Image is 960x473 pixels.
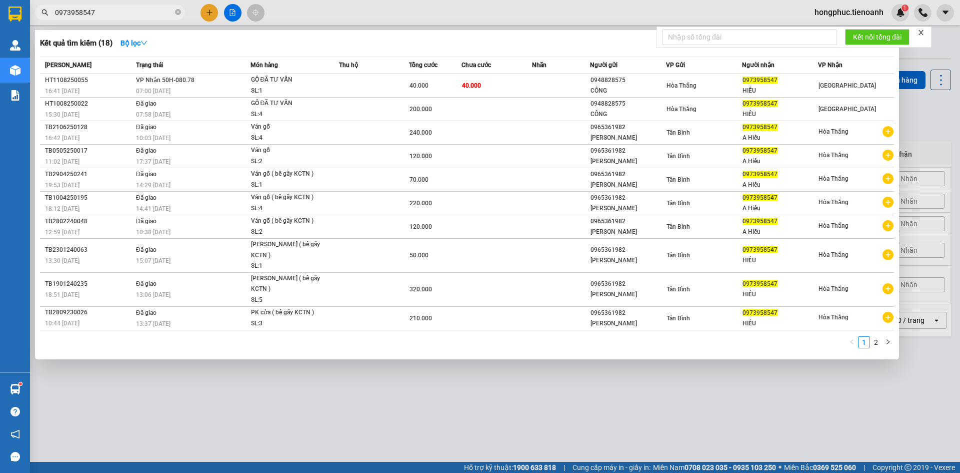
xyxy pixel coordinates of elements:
[45,291,79,298] span: 18:51 [DATE]
[742,203,817,214] div: A Hiếu
[55,7,173,18] input: Tìm tên, số ĐT hoặc mã đơn
[136,229,170,236] span: 10:38 [DATE]
[590,146,665,156] div: 0965361982
[45,320,79,327] span: 10:44 [DATE]
[10,384,20,394] img: warehouse-icon
[136,135,170,142] span: 10:03 [DATE]
[590,62,617,69] span: Người gửi
[251,86,326,97] div: SL: 1
[136,182,170,189] span: 14:29 [DATE]
[818,152,848,159] span: Hòa Thắng
[590,122,665,133] div: 0965361982
[251,192,326,203] div: Ván gỗ ( bể gãy KCTN )
[818,175,848,182] span: Hòa Thắng
[590,279,665,289] div: 0965361982
[409,106,432,113] span: 200.000
[666,176,690,183] span: Tân Bình
[409,315,432,322] span: 210.000
[45,229,79,236] span: 12:59 [DATE]
[409,223,432,230] span: 120.000
[251,122,326,133] div: Ván gỗ
[45,279,133,289] div: TB1901240235
[45,111,79,118] span: 15:30 [DATE]
[742,86,817,96] div: HIẾU
[818,128,848,135] span: Hòa Thắng
[882,173,893,184] span: plus-circle
[45,158,79,165] span: 11:02 [DATE]
[8,7,21,22] img: logo-vxr
[742,280,777,287] span: 0973958547
[882,126,893,137] span: plus-circle
[19,382,22,385] sup: 1
[136,158,170,165] span: 17:37 [DATE]
[45,245,133,255] div: TB2301240063
[339,62,358,69] span: Thu hộ
[882,197,893,208] span: plus-circle
[742,180,817,190] div: A Hiếu
[409,153,432,160] span: 120.000
[136,257,170,264] span: 15:07 [DATE]
[590,156,665,167] div: [PERSON_NAME]
[666,62,685,69] span: VP Gửi
[45,182,79,189] span: 19:53 [DATE]
[590,216,665,227] div: 0965361982
[742,133,817,143] div: A Hiếu
[251,216,326,227] div: Ván gỗ ( bể gãy KCTN )
[251,261,326,272] div: SL: 1
[136,124,156,131] span: Đã giao
[742,318,817,329] div: HIẾU
[858,336,870,348] li: 1
[845,29,909,45] button: Kết nối tổng đài
[461,62,491,69] span: Chưa cước
[45,135,79,142] span: 16:42 [DATE]
[136,100,156,107] span: Đã giao
[590,245,665,255] div: 0965361982
[666,286,690,293] span: Tân Bình
[818,251,848,258] span: Hòa Thắng
[853,32,901,43] span: Kết nối tổng đài
[251,318,326,329] div: SL: 3
[112,35,155,51] button: Bộ lọcdown
[140,40,147,47] span: down
[250,62,278,69] span: Món hàng
[136,194,156,201] span: Đã giao
[409,200,432,207] span: 220.000
[136,88,170,95] span: 07:00 [DATE]
[870,337,881,348] a: 2
[462,82,481,89] span: 40.000
[590,289,665,300] div: [PERSON_NAME]
[120,39,147,47] strong: Bộ lọc
[858,337,869,348] a: 1
[742,147,777,154] span: 0973958547
[251,169,326,180] div: Ván gỗ ( bể gãy KCTN )
[251,133,326,144] div: SL: 4
[742,309,777,316] span: 0973958547
[251,227,326,238] div: SL: 2
[136,111,170,118] span: 07:58 [DATE]
[818,199,848,206] span: Hòa Thắng
[251,203,326,214] div: SL: 4
[882,312,893,323] span: plus-circle
[818,314,848,321] span: Hòa Thắng
[10,40,20,51] img: warehouse-icon
[590,169,665,180] div: 0965361982
[136,291,170,298] span: 13:06 [DATE]
[666,106,696,113] span: Hòa Thắng
[590,308,665,318] div: 0965361982
[136,147,156,154] span: Đã giao
[251,295,326,306] div: SL: 5
[742,124,777,131] span: 0973958547
[590,255,665,266] div: [PERSON_NAME]
[590,75,665,86] div: 0948828575
[136,218,156,225] span: Đã giao
[10,65,20,76] img: warehouse-icon
[40,38,112,49] h3: Kết quả tìm kiếm ( 18 )
[742,156,817,167] div: A Hiếu
[742,100,777,107] span: 0973958547
[10,429,20,439] span: notification
[409,286,432,293] span: 320.000
[409,62,437,69] span: Tổng cước
[742,109,817,120] div: HIẾU
[45,216,133,227] div: TB2802240048
[251,98,326,109] div: GỖ ĐÃ TƯ VẤN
